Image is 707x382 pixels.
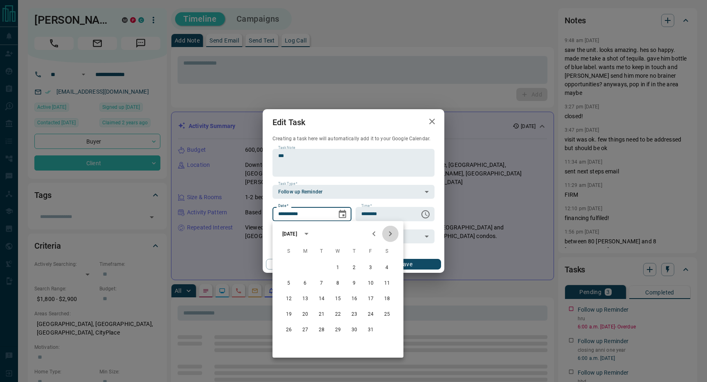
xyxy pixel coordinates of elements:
button: 10 [363,276,378,291]
button: 9 [347,276,362,291]
button: 1 [331,261,345,275]
button: 27 [298,323,313,337]
button: 25 [380,307,394,322]
span: Saturday [380,243,394,260]
button: 3 [363,261,378,275]
button: 13 [298,292,313,306]
div: Follow up Reminder [272,185,435,199]
span: Sunday [281,243,296,260]
button: 6 [298,276,313,291]
button: 31 [363,323,378,337]
button: 15 [331,292,345,306]
button: Choose time, selected time is 6:00 AM [417,206,434,222]
button: 18 [380,292,394,306]
button: 11 [380,276,394,291]
button: 12 [281,292,296,306]
div: [DATE] [282,230,297,238]
button: 21 [314,307,329,322]
button: 23 [347,307,362,322]
button: 8 [331,276,345,291]
button: 2 [347,261,362,275]
button: 24 [363,307,378,322]
button: calendar view is open, switch to year view [299,227,313,241]
h2: Edit Task [263,109,315,135]
span: Monday [298,243,313,260]
button: 5 [281,276,296,291]
button: 4 [380,261,394,275]
button: 30 [347,323,362,337]
button: 16 [347,292,362,306]
button: 19 [281,307,296,322]
button: Save [371,259,441,270]
button: Cancel [266,259,336,270]
span: Friday [363,243,378,260]
label: Task Note [278,145,295,151]
button: 17 [363,292,378,306]
button: 28 [314,323,329,337]
label: Time [361,203,372,209]
button: 14 [314,292,329,306]
button: 29 [331,323,345,337]
label: Task Type [278,181,297,187]
button: 26 [281,323,296,337]
button: 7 [314,276,329,291]
span: Thursday [347,243,362,260]
button: Choose date, selected date is Aug 13, 2025 [334,206,351,222]
p: Creating a task here will automatically add it to your Google Calendar. [272,135,435,142]
span: Tuesday [314,243,329,260]
button: 22 [331,307,345,322]
span: Wednesday [331,243,345,260]
button: 20 [298,307,313,322]
button: Previous month [366,226,382,242]
button: Next month [382,226,399,242]
label: Date [278,203,288,209]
